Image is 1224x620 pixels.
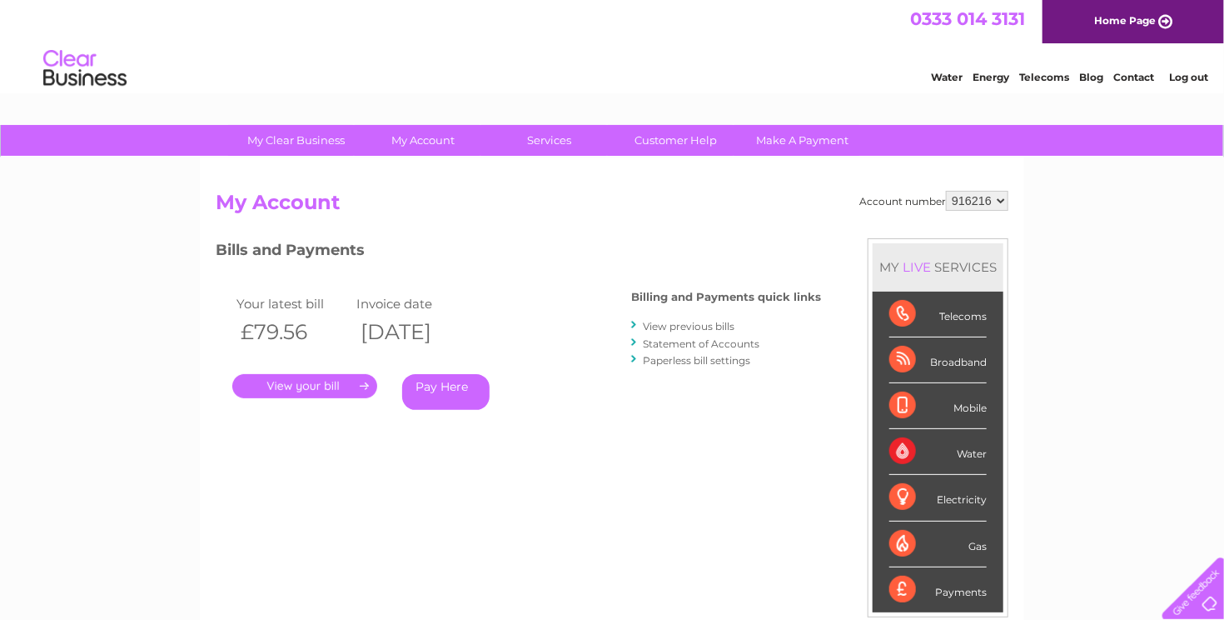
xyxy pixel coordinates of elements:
a: Make A Payment [734,125,872,156]
div: Water [889,429,987,475]
a: Log out [1169,71,1208,83]
div: LIVE [899,259,934,275]
div: Mobile [889,383,987,429]
a: 0333 014 3131 [910,8,1025,29]
th: £79.56 [232,315,352,349]
td: Invoice date [352,292,472,315]
a: Blog [1079,71,1103,83]
div: Telecoms [889,292,987,337]
div: Clear Business is a trading name of Verastar Limited (registered in [GEOGRAPHIC_DATA] No. 3667643... [220,9,1007,81]
div: Gas [889,522,987,567]
a: Energy [973,71,1009,83]
a: Telecoms [1019,71,1069,83]
div: Broadband [889,337,987,383]
a: Contact [1113,71,1154,83]
a: . [232,374,377,398]
a: My Clear Business [228,125,366,156]
td: Your latest bill [232,292,352,315]
a: Pay Here [402,374,490,410]
a: View previous bills [643,320,734,332]
div: Payments [889,567,987,612]
div: Account number [859,191,1008,211]
h2: My Account [216,191,1008,222]
th: [DATE] [352,315,472,349]
a: Water [931,71,963,83]
h3: Bills and Payments [216,238,821,267]
a: Statement of Accounts [643,337,759,350]
div: Electricity [889,475,987,521]
a: Services [481,125,619,156]
a: My Account [355,125,492,156]
img: logo.png [42,43,127,94]
a: Customer Help [608,125,745,156]
div: MY SERVICES [873,243,1003,291]
h4: Billing and Payments quick links [631,291,821,303]
a: Paperless bill settings [643,354,750,367]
